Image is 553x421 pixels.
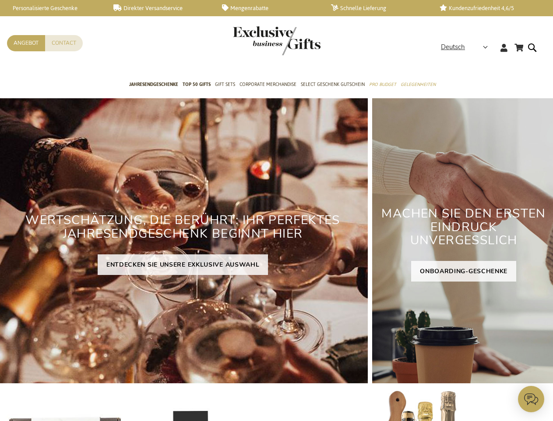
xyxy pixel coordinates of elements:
[45,35,83,51] a: Contact
[233,26,321,55] img: Exclusive Business gifts logo
[222,4,317,12] a: Mengenrabatte
[441,42,493,52] div: Deutsch
[440,4,535,12] a: Kundenzufriedenheit 4,6/5
[129,80,178,89] span: Jahresendgeschenke
[240,80,296,89] span: Corporate Merchandise
[369,80,396,89] span: Pro Budget
[215,80,235,89] span: Gift Sets
[331,4,426,12] a: Schnelle Lieferung
[183,80,211,89] span: TOP 50 Gifts
[4,4,99,12] a: Personalisierte Geschenke
[98,254,268,275] a: ENTDECKEN SIE UNSERE EXKLUSIVE AUSWAHL
[113,4,208,12] a: Direkter Versandservice
[401,80,436,89] span: Gelegenheiten
[301,80,365,89] span: Select Geschenk Gutschein
[7,35,45,51] a: Angebot
[411,261,516,282] a: ONBOARDING-GESCHENKE
[233,26,277,55] a: store logo
[518,386,544,412] iframe: belco-activator-frame
[441,42,465,52] span: Deutsch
